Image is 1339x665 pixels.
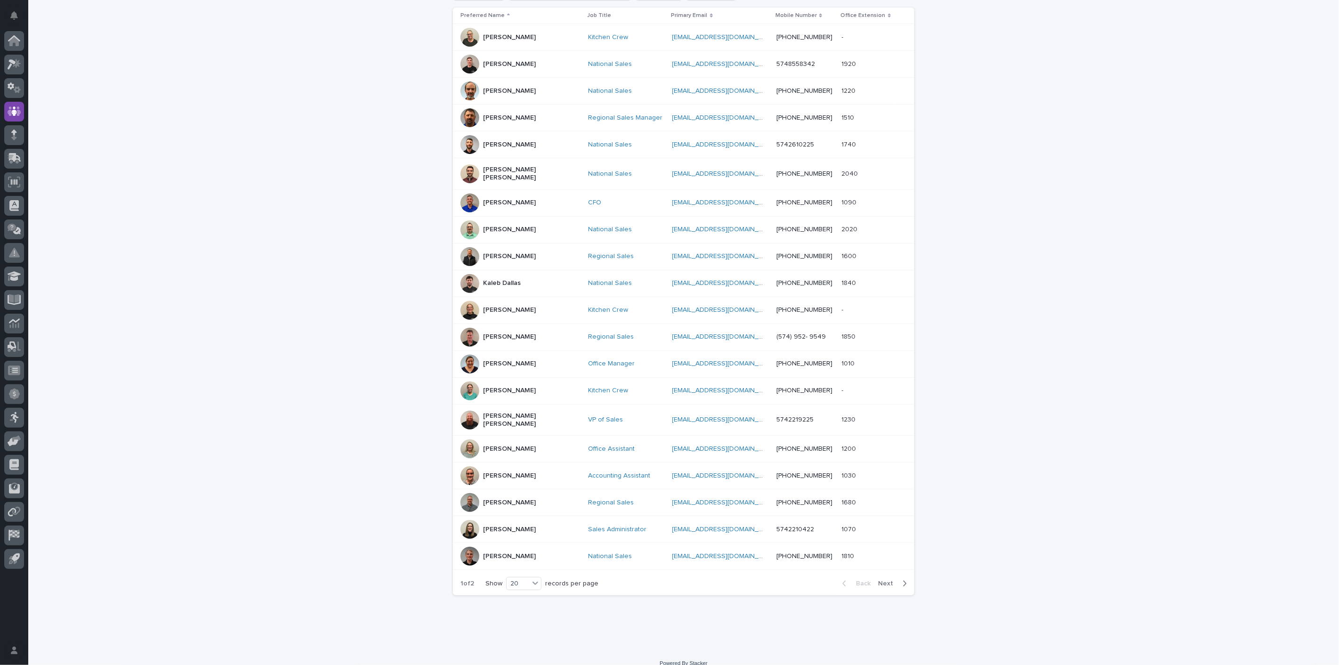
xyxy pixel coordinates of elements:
p: [PERSON_NAME] [483,114,536,122]
p: [PERSON_NAME] [483,60,536,68]
p: Mobile Number [775,10,817,21]
tr: [PERSON_NAME]CFO [EMAIL_ADDRESS][DOMAIN_NAME] [PHONE_NUMBER]10901090 [453,189,914,216]
p: [PERSON_NAME] [PERSON_NAME] [483,412,577,428]
p: 1850 [842,331,858,341]
p: 1220 [842,85,858,95]
span: Back [850,580,871,587]
a: [PHONE_NUMBER] [776,170,832,177]
p: [PERSON_NAME] [483,333,536,341]
a: [PHONE_NUMBER] [776,446,832,452]
a: Regional Sales Manager [588,114,662,122]
a: Kitchen Crew [588,33,628,41]
a: National Sales [588,60,632,68]
a: [EMAIL_ADDRESS][DOMAIN_NAME] [672,416,779,423]
tr: [PERSON_NAME]Kitchen Crew [EMAIL_ADDRESS][DOMAIN_NAME] [PHONE_NUMBER]-- [453,24,914,51]
a: Regional Sales [588,252,634,260]
p: [PERSON_NAME] [483,226,536,234]
tr: [PERSON_NAME]Accounting Assistant [EMAIL_ADDRESS][DOMAIN_NAME] [PHONE_NUMBER]10301030 [453,462,914,489]
p: [PERSON_NAME] [483,526,536,534]
p: 1 of 2 [453,572,482,595]
a: VP of Sales [588,416,623,424]
a: [PHONE_NUMBER] [776,553,832,560]
p: 1230 [842,414,858,424]
tr: [PERSON_NAME]Regional Sales [EMAIL_ADDRESS][DOMAIN_NAME] [PHONE_NUMBER]16001600 [453,243,914,270]
a: [EMAIL_ADDRESS][DOMAIN_NAME] [672,253,779,260]
a: 5742219225 [776,416,814,423]
a: Regional Sales [588,499,634,507]
p: [PERSON_NAME] [483,306,536,314]
p: 1840 [842,277,858,287]
a: [PHONE_NUMBER] [776,280,832,286]
a: National Sales [588,226,632,234]
a: [EMAIL_ADDRESS][DOMAIN_NAME] [672,446,779,452]
p: Job Title [587,10,611,21]
p: [PERSON_NAME] [483,552,536,560]
a: [PHONE_NUMBER] [776,499,832,506]
tr: [PERSON_NAME]Regional Sales [EMAIL_ADDRESS][DOMAIN_NAME] (574) 952- 954918501850 [453,324,914,350]
a: [EMAIL_ADDRESS][DOMAIN_NAME] [672,307,779,313]
p: 1920 [842,58,858,68]
a: Regional Sales [588,333,634,341]
p: 1600 [842,251,859,260]
p: Office Extension [841,10,886,21]
tr: [PERSON_NAME]Regional Sales Manager [EMAIL_ADDRESS][DOMAIN_NAME] [PHONE_NUMBER]15101510 [453,105,914,131]
tr: [PERSON_NAME]Kitchen Crew [EMAIL_ADDRESS][DOMAIN_NAME] [PHONE_NUMBER]-- [453,377,914,404]
a: National Sales [588,87,632,95]
a: [EMAIL_ADDRESS][DOMAIN_NAME] [672,553,779,560]
p: 1030 [842,470,858,480]
a: [PHONE_NUMBER] [776,226,832,233]
p: 1810 [842,551,856,560]
tr: [PERSON_NAME]National Sales [EMAIL_ADDRESS][DOMAIN_NAME] 574261022517401740 [453,131,914,158]
div: 20 [507,579,529,589]
a: [EMAIL_ADDRESS][DOMAIN_NAME] [672,472,779,479]
p: - [842,304,846,314]
a: National Sales [588,279,632,287]
a: Accounting Assistant [588,472,650,480]
tr: [PERSON_NAME]Office Manager [EMAIL_ADDRESS][DOMAIN_NAME] [PHONE_NUMBER]10101010 [453,350,914,377]
p: [PERSON_NAME] [483,499,536,507]
tr: Kaleb DallasNational Sales [EMAIL_ADDRESS][DOMAIN_NAME] [PHONE_NUMBER]18401840 [453,270,914,297]
span: Next [878,580,899,587]
p: [PERSON_NAME] [483,199,536,207]
a: (574) 952- 9549 [776,333,826,340]
div: Notifications [12,11,24,26]
p: [PERSON_NAME] [483,472,536,480]
p: [PERSON_NAME] [483,360,536,368]
p: 1070 [842,524,858,534]
a: National Sales [588,170,632,178]
tr: [PERSON_NAME]Kitchen Crew [EMAIL_ADDRESS][DOMAIN_NAME] [PHONE_NUMBER]-- [453,297,914,324]
p: 1010 [842,358,857,368]
p: Primary Email [671,10,708,21]
p: [PERSON_NAME] [PERSON_NAME] [483,166,577,182]
button: Next [874,579,914,588]
button: Back [835,579,874,588]
a: [EMAIL_ADDRESS][DOMAIN_NAME] [672,34,779,41]
p: - [842,385,846,395]
a: [EMAIL_ADDRESS][DOMAIN_NAME] [672,226,779,233]
p: Show [485,580,502,588]
p: [PERSON_NAME] [483,33,536,41]
tr: [PERSON_NAME]Office Assistant [EMAIL_ADDRESS][DOMAIN_NAME] [PHONE_NUMBER]12001200 [453,436,914,462]
tr: [PERSON_NAME]National Sales [EMAIL_ADDRESS][DOMAIN_NAME] [PHONE_NUMBER]18101810 [453,543,914,570]
a: [EMAIL_ADDRESS][DOMAIN_NAME] [672,499,779,506]
a: [PHONE_NUMBER] [776,360,832,367]
p: [PERSON_NAME] [483,141,536,149]
a: [PHONE_NUMBER] [776,88,832,94]
p: records per page [545,580,598,588]
a: [PHONE_NUMBER] [776,253,832,260]
p: Kaleb Dallas [483,279,521,287]
a: [EMAIL_ADDRESS][DOMAIN_NAME] [672,360,779,367]
p: 2020 [842,224,860,234]
tr: [PERSON_NAME]National Sales [EMAIL_ADDRESS][DOMAIN_NAME] 574855834219201920 [453,51,914,78]
a: Kitchen Crew [588,387,628,395]
a: [EMAIL_ADDRESS][DOMAIN_NAME] [672,61,779,67]
p: 1090 [842,197,859,207]
a: [PHONE_NUMBER] [776,199,832,206]
tr: [PERSON_NAME]Sales Administrator [EMAIL_ADDRESS][DOMAIN_NAME] 574221042210701070 [453,516,914,543]
tr: [PERSON_NAME]Regional Sales [EMAIL_ADDRESS][DOMAIN_NAME] [PHONE_NUMBER]16801680 [453,489,914,516]
a: [EMAIL_ADDRESS][DOMAIN_NAME] [672,526,779,533]
p: [PERSON_NAME] [483,252,536,260]
p: 1200 [842,443,858,453]
a: [EMAIL_ADDRESS][DOMAIN_NAME] [672,170,779,177]
a: [PHONE_NUMBER] [776,387,832,394]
